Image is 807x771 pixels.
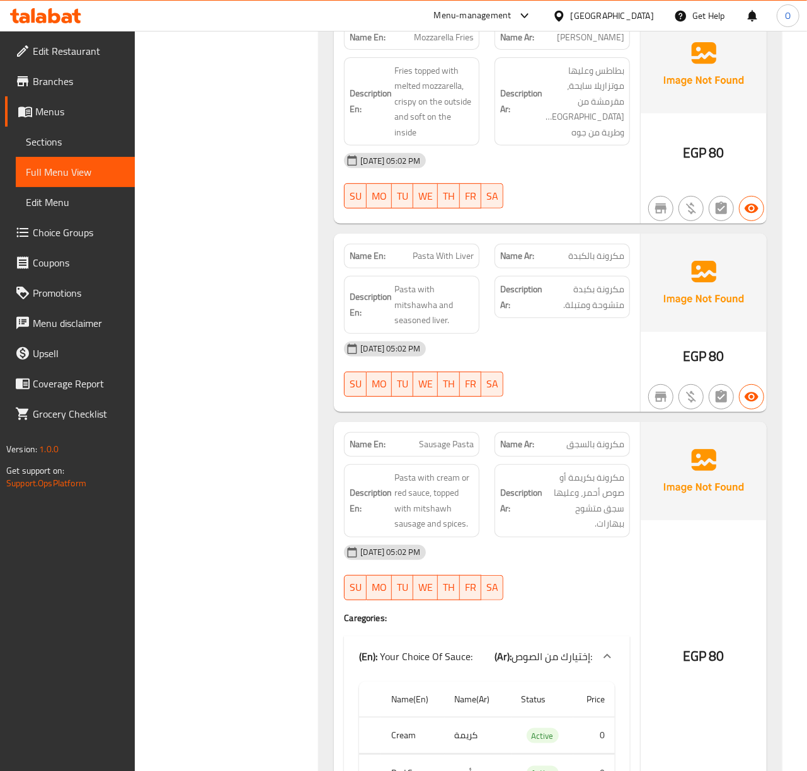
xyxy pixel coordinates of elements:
[709,644,724,668] span: 80
[5,36,135,66] a: Edit Restaurant
[568,249,624,263] span: مكرونة بالكبدة
[350,31,386,44] strong: Name En:
[545,282,624,312] span: مكرونة بكبدة متشوحة ومتبلة.
[460,183,481,208] button: FR
[512,647,592,666] span: إختيارك من الصوص:
[460,575,481,600] button: FR
[413,249,474,263] span: Pasta With Liver
[350,438,386,451] strong: Name En:
[39,441,59,457] span: 1.0.0
[394,470,474,532] span: Pasta with cream or red sauce, topped with mitshawh sausage and spices.
[481,372,503,397] button: SA
[33,346,125,361] span: Upsell
[438,183,460,208] button: TH
[709,384,734,409] button: Not has choices
[5,399,135,429] a: Grocery Checklist
[344,372,367,397] button: SU
[350,485,392,516] strong: Description En:
[33,316,125,331] span: Menu disclaimer
[785,9,791,23] span: O
[344,636,630,677] div: (En): Your Choice Of Sauce:(Ar):إختيارك من الصوص:
[418,187,433,205] span: WE
[527,728,559,743] div: Active
[709,196,734,221] button: Not has choices
[443,187,455,205] span: TH
[344,612,630,624] h4: Caregories:
[414,31,474,44] span: Mozzarella Fries
[5,248,135,278] a: Coupons
[33,225,125,240] span: Choice Groups
[438,575,460,600] button: TH
[413,183,438,208] button: WE
[392,575,413,600] button: TU
[683,344,706,368] span: EGP
[571,9,654,23] div: [GEOGRAPHIC_DATA]
[26,195,125,210] span: Edit Menu
[418,375,433,393] span: WE
[359,647,377,666] b: (En):
[641,422,767,520] img: Ae5nvW7+0k+MAAAAAElFTkSuQmCC
[500,86,542,117] strong: Description Ar:
[413,372,438,397] button: WE
[350,187,362,205] span: SU
[443,375,455,393] span: TH
[392,183,413,208] button: TU
[739,196,764,221] button: Available
[5,217,135,248] a: Choice Groups
[443,578,455,597] span: TH
[394,63,474,140] span: Fries topped with melted mozzarella, crispy on the outside and soft on the inside
[344,575,367,600] button: SU
[500,282,542,312] strong: Description Ar:
[460,372,481,397] button: FR
[419,438,474,451] span: Sausage Pasta
[355,546,425,558] span: [DATE] 05:02 PM
[350,249,386,263] strong: Name En:
[6,441,37,457] span: Version:
[566,438,624,451] span: مكرونة بالسجق
[573,682,615,717] th: Price
[495,647,512,666] b: (Ar):
[5,368,135,399] a: Coverage Report
[648,196,673,221] button: Not branch specific item
[355,343,425,355] span: [DATE] 05:02 PM
[6,462,64,479] span: Get support on:
[355,155,425,167] span: [DATE] 05:02 PM
[16,157,135,187] a: Full Menu View
[5,96,135,127] a: Menus
[445,682,512,717] th: Name(Ar)
[709,344,724,368] span: 80
[545,470,624,532] span: مكرونة بكريمة أو صوص أحمر، وعليها سجق متشوح ببهارات.
[678,384,704,409] button: Purchased item
[465,187,476,205] span: FR
[641,15,767,113] img: Ae5nvW7+0k+MAAAAAElFTkSuQmCC
[5,338,135,368] a: Upsell
[641,234,767,332] img: Ae5nvW7+0k+MAAAAAElFTkSuQmCC
[500,485,542,516] strong: Description Ar:
[372,375,387,393] span: MO
[35,104,125,119] span: Menus
[486,578,498,597] span: SA
[33,285,125,300] span: Promotions
[486,187,498,205] span: SA
[500,438,534,451] strong: Name Ar:
[678,196,704,221] button: Purchased item
[350,289,392,320] strong: Description En:
[397,187,408,205] span: TU
[557,31,624,44] span: [PERSON_NAME]
[5,308,135,338] a: Menu disclaimer
[26,164,125,180] span: Full Menu View
[367,575,392,600] button: MO
[648,384,673,409] button: Not branch specific item
[367,372,392,397] button: MO
[438,372,460,397] button: TH
[465,375,476,393] span: FR
[5,66,135,96] a: Branches
[418,578,433,597] span: WE
[394,282,474,328] span: Pasta with mitshawha and seasoned liver.
[33,255,125,270] span: Coupons
[709,140,724,165] span: 80
[5,278,135,308] a: Promotions
[486,375,498,393] span: SA
[500,31,534,44] strong: Name Ar:
[33,376,125,391] span: Coverage Report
